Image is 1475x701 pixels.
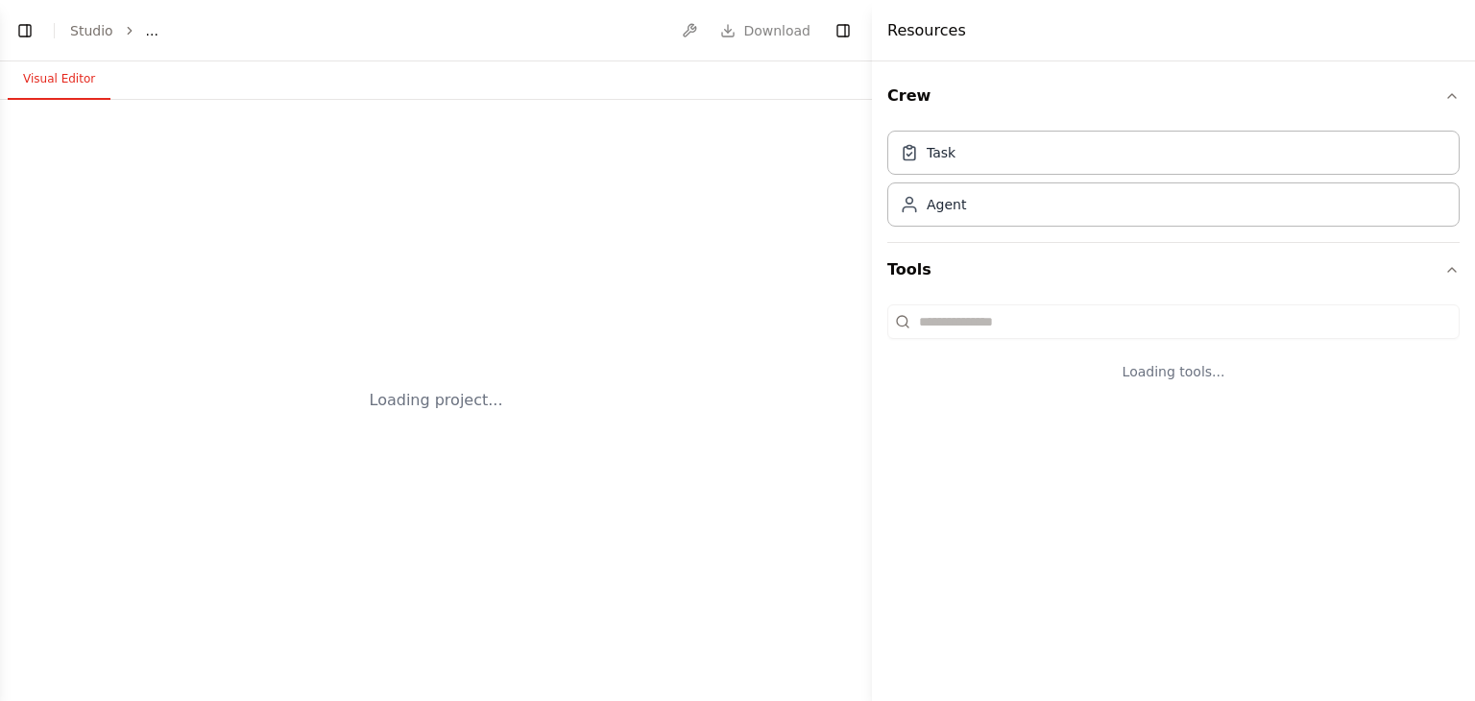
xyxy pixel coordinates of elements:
nav: breadcrumb [70,21,158,40]
button: Visual Editor [8,60,110,100]
div: Tools [887,297,1460,412]
span: ... [146,21,158,40]
a: Studio [70,23,113,38]
div: Task [927,143,955,162]
button: Hide right sidebar [830,17,857,44]
div: Agent [927,195,966,214]
h4: Resources [887,19,966,42]
button: Tools [887,243,1460,297]
div: Loading project... [370,389,503,412]
div: Loading tools... [887,347,1460,397]
button: Show left sidebar [12,17,38,44]
button: Crew [887,69,1460,123]
div: Crew [887,123,1460,242]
